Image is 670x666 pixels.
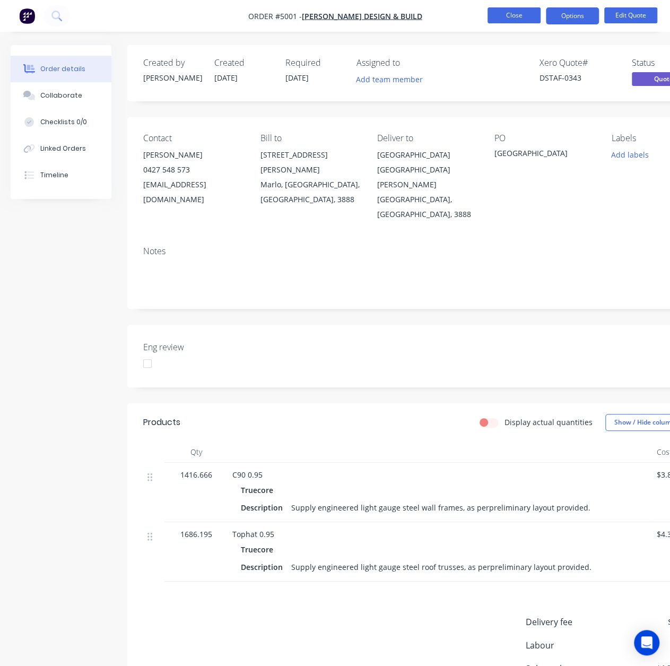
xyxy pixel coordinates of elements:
[260,148,361,207] div: [STREET_ADDRESS][PERSON_NAME]Marlo, [GEOGRAPHIC_DATA], [GEOGRAPHIC_DATA], 3888
[40,91,82,100] div: Collaborate
[241,482,277,498] div: Truecore
[11,56,111,82] button: Order details
[488,7,541,23] button: Close
[605,148,654,162] button: Add labels
[214,58,273,68] div: Created
[143,177,243,207] div: [EMAIL_ADDRESS][DOMAIN_NAME]
[504,417,593,428] label: Display actual quantities
[143,148,243,207] div: [PERSON_NAME]0427 548 573[EMAIL_ADDRESS][DOMAIN_NAME]
[143,416,180,429] div: Products
[11,109,111,135] button: Checklists 0/0
[377,133,477,143] div: Deliver to
[287,559,596,575] div: Supply engineered light gauge steel roof trusses, as perpreliminary layout provided.
[143,58,202,68] div: Created by
[143,341,276,353] label: Eng review
[604,7,657,23] button: Edit Quote
[11,135,111,162] button: Linked Orders
[356,72,429,87] button: Add team member
[232,470,263,480] span: C90 0.95
[377,162,477,222] div: [GEOGRAPHIC_DATA][PERSON_NAME][GEOGRAPHIC_DATA], [GEOGRAPHIC_DATA], 3888
[287,500,595,515] div: Supply engineered light gauge steel wall frames, as perpreliminary layout provided.
[351,72,429,87] button: Add team member
[377,148,477,222] div: [GEOGRAPHIC_DATA][GEOGRAPHIC_DATA][PERSON_NAME][GEOGRAPHIC_DATA], [GEOGRAPHIC_DATA], 3888
[241,559,287,575] div: Description
[248,11,302,21] span: Order #5001 -
[260,148,361,177] div: [STREET_ADDRESS][PERSON_NAME]
[377,148,477,162] div: [GEOGRAPHIC_DATA]
[180,469,212,480] span: 1416.666
[260,177,361,207] div: Marlo, [GEOGRAPHIC_DATA], [GEOGRAPHIC_DATA], 3888
[526,639,620,652] span: Labour
[260,133,361,143] div: Bill to
[19,8,35,24] img: Factory
[634,630,659,655] div: Open Intercom Messenger
[143,148,243,162] div: [PERSON_NAME]
[143,162,243,177] div: 0427 548 573
[241,500,287,515] div: Description
[11,82,111,109] button: Collaborate
[356,58,463,68] div: Assigned to
[241,542,277,557] div: Truecore
[214,73,238,83] span: [DATE]
[494,133,595,143] div: PO
[143,133,243,143] div: Contact
[540,72,619,83] div: DSTAF-0343
[302,11,422,21] a: [PERSON_NAME] Design & Build
[526,616,620,628] span: Delivery fee
[540,58,619,68] div: Xero Quote #
[143,72,202,83] div: [PERSON_NAME]
[546,7,599,24] button: Options
[285,58,344,68] div: Required
[180,529,212,540] span: 1686.195
[40,144,86,153] div: Linked Orders
[40,117,87,127] div: Checklists 0/0
[232,529,274,539] span: Tophat 0.95
[494,148,595,162] div: [GEOGRAPHIC_DATA]
[285,73,309,83] span: [DATE]
[164,442,228,463] div: Qty
[40,170,68,180] div: Timeline
[11,162,111,188] button: Timeline
[40,64,85,74] div: Order details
